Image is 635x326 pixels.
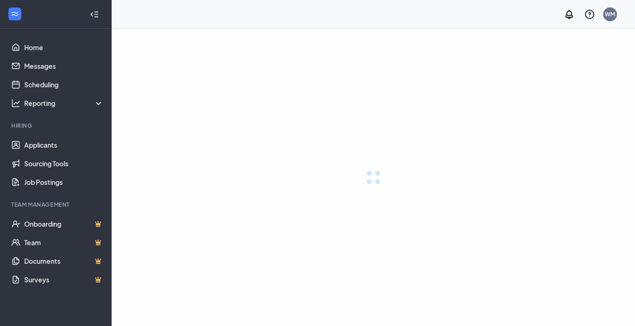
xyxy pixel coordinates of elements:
[24,233,104,252] a: TeamCrown
[24,57,104,75] a: Messages
[24,98,104,108] div: Reporting
[24,173,104,191] a: Job Postings
[24,38,104,57] a: Home
[584,9,595,20] svg: QuestionInfo
[24,215,104,233] a: OnboardingCrown
[24,252,104,270] a: DocumentsCrown
[24,75,104,94] a: Scheduling
[563,9,575,20] svg: Notifications
[90,10,99,19] svg: Collapse
[11,201,102,209] div: Team Management
[10,9,20,19] svg: WorkstreamLogo
[605,10,615,18] div: WM
[24,154,104,173] a: Sourcing Tools
[11,122,102,130] div: Hiring
[24,136,104,154] a: Applicants
[11,98,20,108] svg: Analysis
[24,270,104,289] a: SurveysCrown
